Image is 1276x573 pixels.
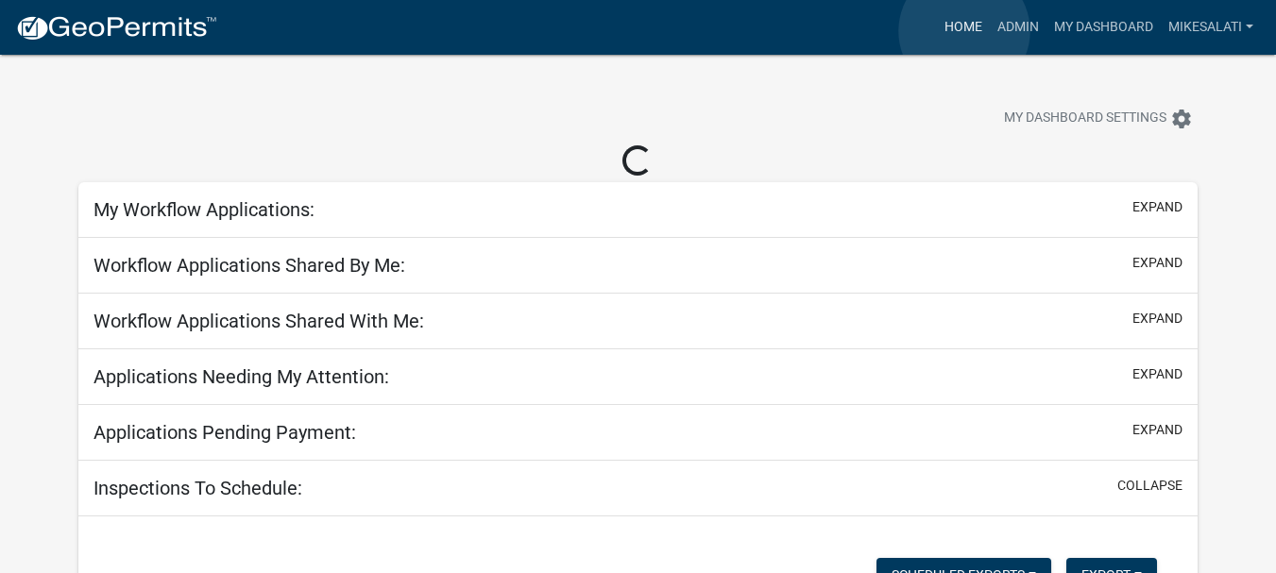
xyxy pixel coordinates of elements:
[1117,476,1182,496] button: collapse
[937,9,990,45] a: Home
[1046,9,1161,45] a: My Dashboard
[1132,197,1182,217] button: expand
[1004,108,1166,130] span: My Dashboard Settings
[1132,309,1182,329] button: expand
[94,421,356,444] h5: Applications Pending Payment:
[1161,9,1261,45] a: MikeSalati
[1170,108,1193,130] i: settings
[94,477,302,499] h5: Inspections To Schedule:
[94,198,315,221] h5: My Workflow Applications:
[1132,253,1182,273] button: expand
[94,365,389,388] h5: Applications Needing My Attention:
[989,100,1208,137] button: My Dashboard Settingssettings
[1132,364,1182,384] button: expand
[990,9,1046,45] a: Admin
[1132,420,1182,440] button: expand
[94,254,405,277] h5: Workflow Applications Shared By Me:
[94,310,424,332] h5: Workflow Applications Shared With Me:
